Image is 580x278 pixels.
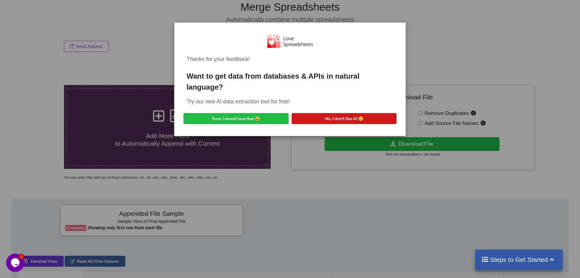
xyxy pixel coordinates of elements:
h4: Steps to Get Started [481,256,557,263]
button: Sure, I would love that 😀 [183,113,289,124]
div: Thanks for your feedback! [187,55,393,63]
div: Try our new AI data extraction tool for free! [187,98,393,106]
iframe: chat widget [6,254,26,272]
div: Want to get data from databases & APIs in natural language? [187,71,393,93]
button: No, I don't like AI 😥 [292,113,397,124]
img: Logo.png [267,35,313,48]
